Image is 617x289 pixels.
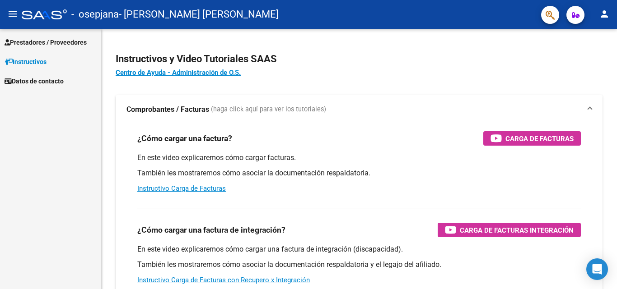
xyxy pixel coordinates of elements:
[137,244,581,254] p: En este video explicaremos cómo cargar una factura de integración (discapacidad).
[119,5,279,24] span: - [PERSON_NAME] [PERSON_NAME]
[5,37,87,47] span: Prestadores / Proveedores
[505,133,574,144] span: Carga de Facturas
[116,95,603,124] mat-expansion-panel-header: Comprobantes / Facturas (haga click aquí para ver los tutoriales)
[137,153,581,163] p: En este video explicaremos cómo cargar facturas.
[460,225,574,236] span: Carga de Facturas Integración
[599,9,610,19] mat-icon: person
[7,9,18,19] mat-icon: menu
[586,258,608,280] div: Open Intercom Messenger
[438,223,581,237] button: Carga de Facturas Integración
[137,224,285,236] h3: ¿Cómo cargar una factura de integración?
[137,168,581,178] p: También les mostraremos cómo asociar la documentación respaldatoria.
[137,276,310,284] a: Instructivo Carga de Facturas con Recupero x Integración
[5,76,64,86] span: Datos de contacto
[137,260,581,270] p: También les mostraremos cómo asociar la documentación respaldatoria y el legajo del afiliado.
[211,105,326,115] span: (haga click aquí para ver los tutoriales)
[71,5,119,24] span: - osepjana
[5,57,47,67] span: Instructivos
[483,131,581,146] button: Carga de Facturas
[116,69,241,77] a: Centro de Ayuda - Administración de O.S.
[116,50,603,68] h2: Instructivos y Video Tutoriales SAAS
[126,105,209,115] strong: Comprobantes / Facturas
[137,184,226,193] a: Instructivo Carga de Facturas
[137,132,232,145] h3: ¿Cómo cargar una factura?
